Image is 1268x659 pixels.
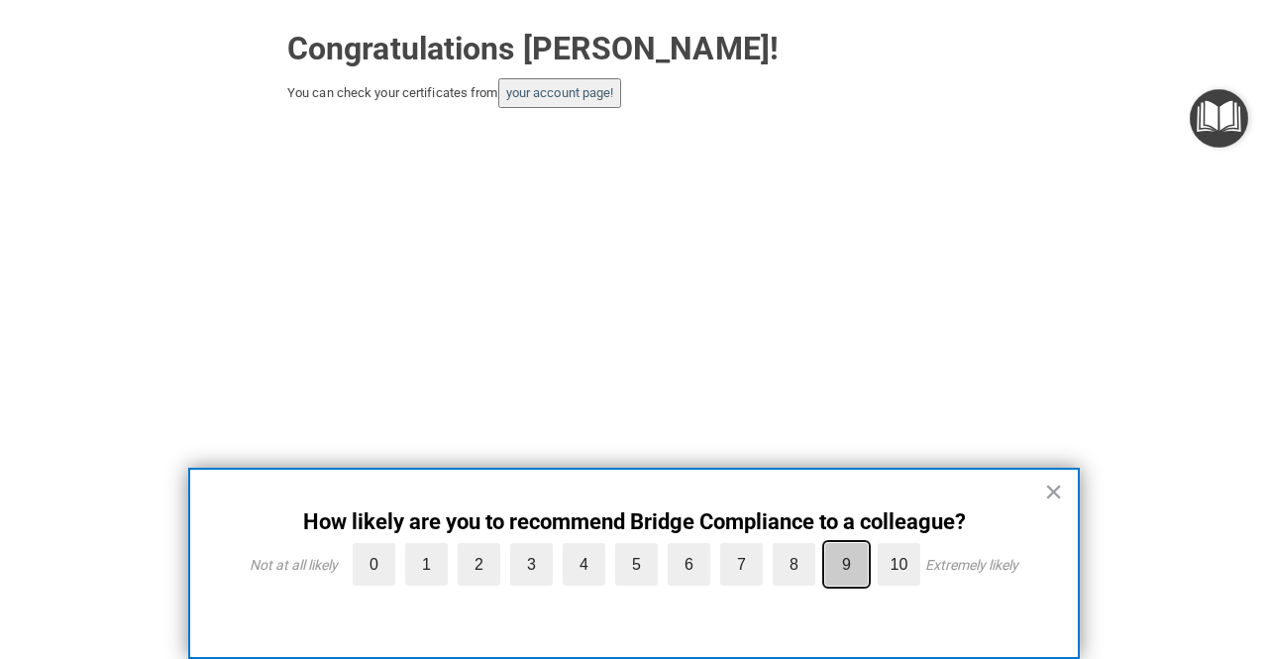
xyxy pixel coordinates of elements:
label: 0 [353,543,395,586]
button: Open Resource Center [1190,89,1248,148]
label: 5 [615,543,658,586]
label: 8 [773,543,815,586]
div: You can check your certificates from [287,78,981,108]
div: Not at all likely [250,557,338,573]
label: 9 [825,543,868,586]
button: Close [1044,476,1063,507]
label: 4 [563,543,605,586]
label: 2 [458,543,500,586]
iframe: Drift Widget Chat Controller [1169,522,1244,598]
a: your account page! [506,85,614,100]
label: 10 [878,543,920,586]
p: How likely are you to recommend Bridge Compliance to a colleague? [230,509,1038,535]
strong: Congratulations [PERSON_NAME]! [287,30,779,67]
label: 6 [668,543,710,586]
label: 1 [405,543,448,586]
label: 3 [510,543,553,586]
label: 7 [720,543,763,586]
div: Extremely likely [925,557,1018,573]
